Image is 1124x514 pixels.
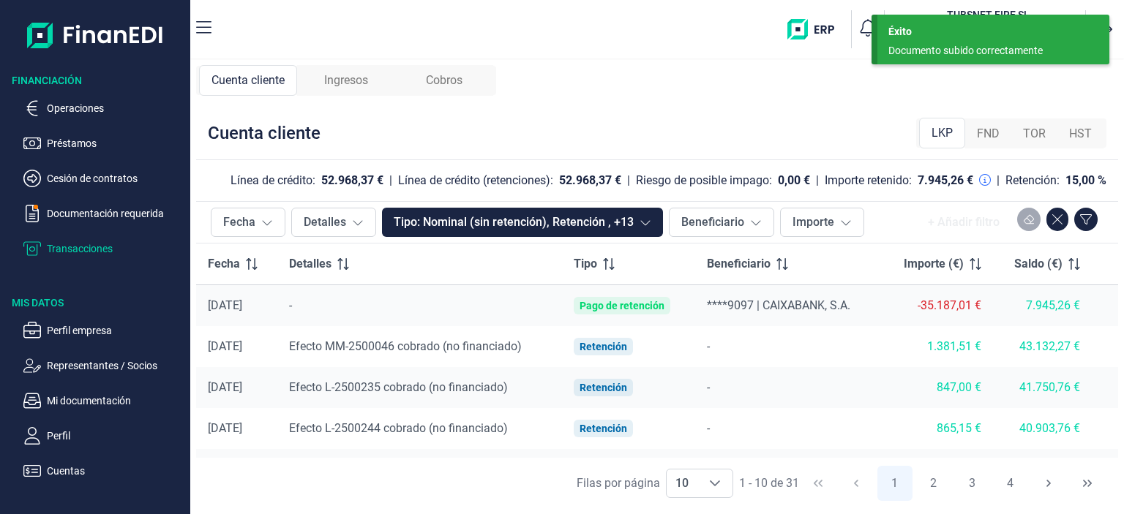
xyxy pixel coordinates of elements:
button: Mi documentación [23,392,184,409]
button: Transacciones [23,240,184,257]
div: 0,00 € [778,173,810,188]
div: TOR [1011,119,1057,148]
div: | [816,172,819,189]
div: Línea de crédito (retenciones): [398,173,553,188]
div: FND [965,119,1011,148]
p: Transacciones [47,240,184,257]
span: Cuenta cliente [211,72,285,89]
div: 1.381,51 € [893,339,981,354]
button: Préstamos [23,135,184,152]
span: Ingresos [324,72,368,89]
span: - [707,421,710,435]
div: 7.945,26 € [1005,298,1081,313]
div: Línea de crédito: [231,173,315,188]
div: 865,15 € [893,421,981,436]
div: Filas por página [577,475,660,492]
button: Cesión de contratos [23,170,184,187]
button: Perfil [23,427,184,445]
div: 15,00 % [1065,173,1106,188]
span: Beneficiario [707,255,771,273]
span: - [707,380,710,394]
span: Cobros [426,72,462,89]
div: Documento subido correctamente [888,43,1087,58]
p: Perfil [47,427,184,445]
span: Fecha [208,255,240,273]
span: - [707,339,710,353]
span: Detalles [289,255,331,273]
button: Next Page [1031,466,1066,501]
div: Ingresos [297,65,395,96]
button: Fecha [211,208,285,237]
div: HST [1057,119,1104,148]
span: HST [1069,125,1092,143]
p: Préstamos [47,135,184,152]
p: Operaciones [47,99,184,117]
div: 52.968,37 € [321,173,383,188]
button: Detalles [291,208,376,237]
div: | [389,172,392,189]
button: Documentación requerida [23,205,184,222]
h3: TUBSNET FIRE SL [920,7,1056,22]
button: Operaciones [23,99,184,117]
div: 52.968,37 € [559,173,621,188]
div: [DATE] [208,380,266,395]
div: Retención: [1005,173,1060,188]
img: erp [787,19,845,39]
img: Logo de aplicación [27,12,164,58]
p: Representantes / Socios [47,357,184,374]
button: Page 1 [877,466,913,501]
div: Éxito [888,24,1098,39]
button: Representantes / Socios [23,357,184,374]
button: Last Page [1070,466,1105,501]
div: LKP [919,118,965,148]
div: [DATE] [208,421,266,436]
span: Efecto L-2500235 cobrado (no financiado) [289,380,508,394]
p: Perfil empresa [47,322,184,339]
button: Page 2 [915,466,951,501]
span: LKP [932,124,953,142]
div: | [627,172,630,189]
p: Documentación requerida [47,205,184,222]
span: Efecto L-2500244 cobrado (no financiado) [289,421,508,435]
span: 10 [667,469,697,497]
div: [DATE] [208,339,266,354]
div: Cuenta cliente [208,121,321,145]
div: Retención [580,382,627,393]
div: Pago de retención [580,300,664,311]
span: Importe (€) [904,255,964,273]
div: 43.132,27 € [1005,339,1081,354]
span: 1 - 10 de 31 [739,477,799,489]
div: 41.750,76 € [1005,380,1081,395]
div: Cobros [395,65,493,96]
button: Tipo: Nominal (sin retención), Retención , +13 [382,208,663,237]
p: Cesión de contratos [47,170,184,187]
div: Importe retenido: [825,173,912,188]
button: Importe [780,208,864,237]
div: | [997,172,1000,189]
button: TUTUBSNET FIRE SL[PERSON_NAME] Garrido Campins(B67089441) [891,7,1079,51]
span: - [289,298,292,312]
button: Page 3 [954,466,989,501]
p: Cuentas [47,462,184,480]
span: Efecto MM-2500046 cobrado (no financiado) [289,339,522,353]
span: ****9097 | CAIXABANK, S.A. [707,298,850,312]
span: TOR [1023,125,1046,143]
p: Mi documentación [47,392,184,409]
button: Beneficiario [669,208,774,237]
div: 7.945,26 € [918,173,973,188]
div: Cuenta cliente [199,65,297,96]
span: FND [977,125,1000,143]
button: First Page [801,466,836,501]
button: Perfil empresa [23,322,184,339]
div: Choose [697,469,733,497]
div: -35.187,01 € [893,298,981,313]
span: Saldo (€) [1014,255,1063,273]
button: Page 4 [993,466,1028,501]
div: 40.903,76 € [1005,421,1081,436]
div: Retención [580,423,627,434]
button: Previous Page [839,466,874,501]
span: Tipo [574,255,597,273]
div: Retención [580,341,627,352]
div: Riesgo de posible impago: [636,173,772,188]
div: [DATE] [208,298,266,313]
